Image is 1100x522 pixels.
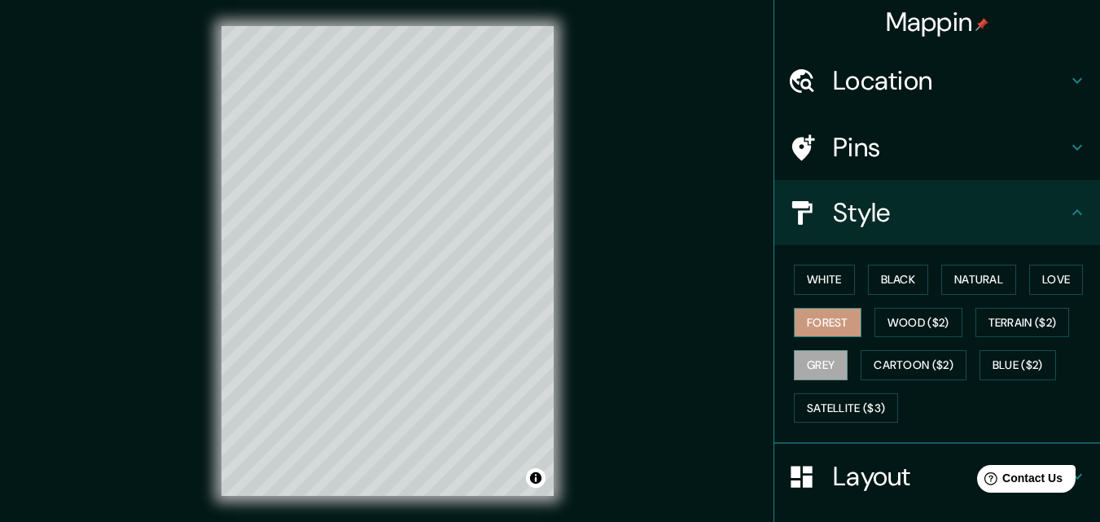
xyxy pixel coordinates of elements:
button: Love [1029,265,1083,295]
div: Location [774,48,1100,113]
div: Pins [774,115,1100,180]
button: Terrain ($2) [975,308,1070,338]
div: Style [774,180,1100,245]
button: Blue ($2) [979,350,1056,380]
button: Natural [941,265,1016,295]
h4: Location [833,64,1067,97]
h4: Layout [833,460,1067,493]
button: Satellite ($3) [794,393,898,423]
button: Grey [794,350,848,380]
h4: Pins [833,131,1067,164]
h4: Mappin [886,6,989,38]
button: Black [868,265,929,295]
button: Wood ($2) [874,308,962,338]
button: Cartoon ($2) [861,350,966,380]
h4: Style [833,196,1067,229]
button: Forest [794,308,861,338]
div: Layout [774,444,1100,509]
img: pin-icon.png [975,18,988,31]
button: White [794,265,855,295]
iframe: Help widget launcher [955,458,1082,504]
button: Toggle attribution [526,468,546,488]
